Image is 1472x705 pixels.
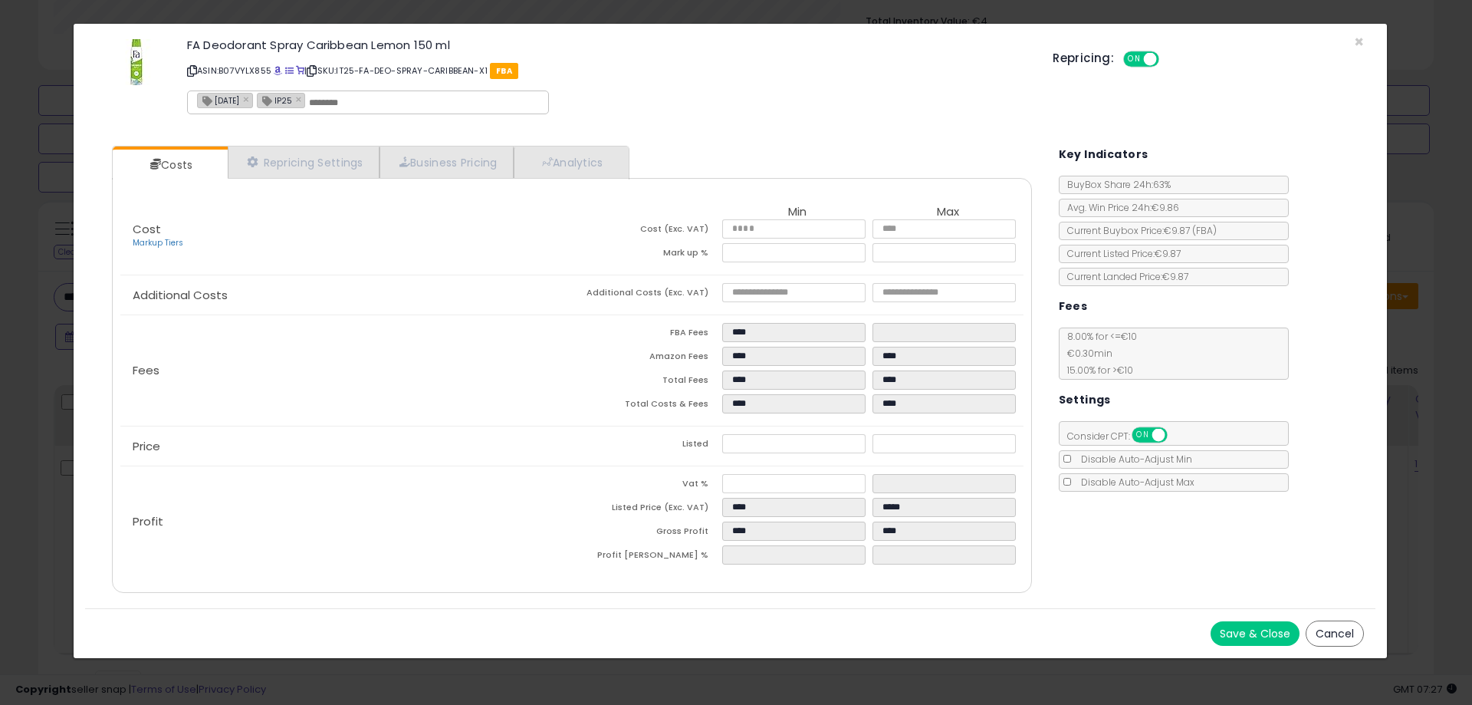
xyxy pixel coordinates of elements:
[1060,201,1179,214] span: Avg. Win Price 24h: €9.86
[1073,476,1194,489] span: Disable Auto-Adjust Max
[1060,270,1188,283] span: Current Landed Price: €9.87
[274,64,282,77] a: BuyBox page
[872,206,1023,219] th: Max
[572,283,722,307] td: Additional Costs (Exc. VAT)
[198,94,239,107] span: [DATE]
[1306,621,1364,647] button: Cancel
[1060,347,1112,360] span: €0.30 min
[1165,429,1189,442] span: OFF
[1060,178,1171,191] span: BuyBox Share 24h: 63%
[120,440,572,453] p: Price
[722,206,872,219] th: Min
[187,39,1030,51] h3: FA Deodorant Spray Caribbean Lemon 150 ml
[113,39,159,85] img: 3124KyYwLjL._SL60_.jpg
[120,516,572,528] p: Profit
[1073,453,1192,466] span: Disable Auto-Adjust Min
[572,474,722,498] td: Vat %
[572,394,722,418] td: Total Costs & Fees
[572,498,722,522] td: Listed Price (Exc. VAT)
[1192,224,1217,237] span: ( FBA )
[1059,297,1088,316] h5: Fees
[1059,145,1148,164] h5: Key Indicators
[572,434,722,458] td: Listed
[133,237,183,249] a: Markup Tiers
[1059,390,1111,410] h5: Settings
[243,92,252,106] a: ×
[228,147,379,178] a: Repricing Settings
[285,64,294,77] a: All offer listings
[572,219,722,243] td: Cost (Exc. VAT)
[1133,429,1152,442] span: ON
[258,94,292,107] span: IP25
[490,63,518,79] span: FBA
[1164,224,1217,237] span: €9.87
[1060,430,1188,443] span: Consider CPT:
[296,92,305,106] a: ×
[379,147,514,178] a: Business Pricing
[572,347,722,371] td: Amazon Fees
[120,364,572,377] p: Fees
[572,545,722,569] td: Profit [PERSON_NAME] %
[296,64,304,77] a: Your listing only
[514,147,627,178] a: Analytics
[572,323,722,347] td: FBA Fees
[113,150,226,180] a: Costs
[1053,52,1114,64] h5: Repricing:
[120,223,572,249] p: Cost
[1125,53,1144,66] span: ON
[572,522,722,545] td: Gross Profit
[1060,247,1181,260] span: Current Listed Price: €9.87
[1060,224,1217,237] span: Current Buybox Price:
[187,58,1030,83] p: ASIN: B07VYLX855 | SKU: IT25-FA-DEO-SPRAY-CARIBBEAN-X1
[1354,31,1364,53] span: ×
[1211,621,1299,646] button: Save & Close
[572,243,722,267] td: Mark up %
[1060,364,1133,377] span: 15.00 % for > €10
[1060,330,1137,377] span: 8.00 % for <= €10
[572,371,722,394] td: Total Fees
[120,289,572,301] p: Additional Costs
[1157,53,1181,66] span: OFF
